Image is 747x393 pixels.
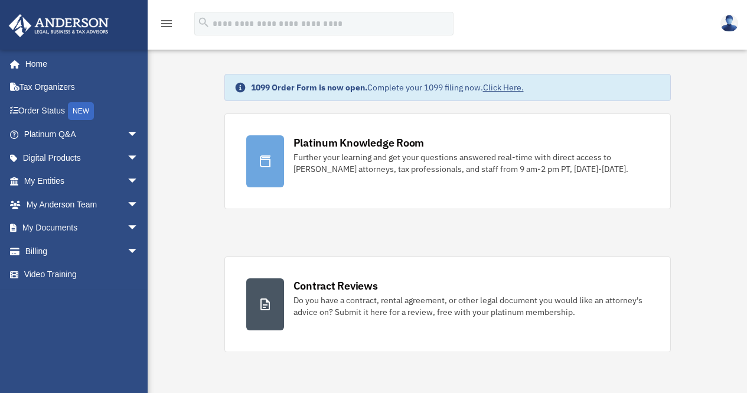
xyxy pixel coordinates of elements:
div: Contract Reviews [293,278,378,293]
img: Anderson Advisors Platinum Portal [5,14,112,37]
a: Digital Productsarrow_drop_down [8,146,156,170]
div: NEW [68,102,94,120]
a: Home [8,52,151,76]
i: search [197,16,210,29]
div: Complete your 1099 filing now. [251,82,524,93]
a: Contract Reviews Do you have a contract, rental agreement, or other legal document you would like... [224,256,671,352]
a: My Documentsarrow_drop_down [8,216,156,240]
div: Platinum Knowledge Room [293,135,425,150]
a: Order StatusNEW [8,99,156,123]
div: Further your learning and get your questions answered real-time with direct access to [PERSON_NAM... [293,151,649,175]
strong: 1099 Order Form is now open. [251,82,367,93]
span: arrow_drop_down [127,170,151,194]
a: Click Here. [483,82,524,93]
span: arrow_drop_down [127,239,151,264]
a: Video Training [8,263,156,287]
span: arrow_drop_down [127,216,151,241]
a: Billingarrow_drop_down [8,239,156,263]
span: arrow_drop_down [127,146,151,170]
span: arrow_drop_down [127,193,151,217]
a: Platinum Q&Aarrow_drop_down [8,123,156,147]
a: My Entitiesarrow_drop_down [8,170,156,193]
i: menu [159,17,174,31]
img: User Pic [720,15,738,32]
a: Platinum Knowledge Room Further your learning and get your questions answered real-time with dire... [224,113,671,209]
span: arrow_drop_down [127,123,151,147]
a: menu [159,21,174,31]
div: Do you have a contract, rental agreement, or other legal document you would like an attorney's ad... [293,294,649,318]
a: Tax Organizers [8,76,156,99]
a: My Anderson Teamarrow_drop_down [8,193,156,216]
